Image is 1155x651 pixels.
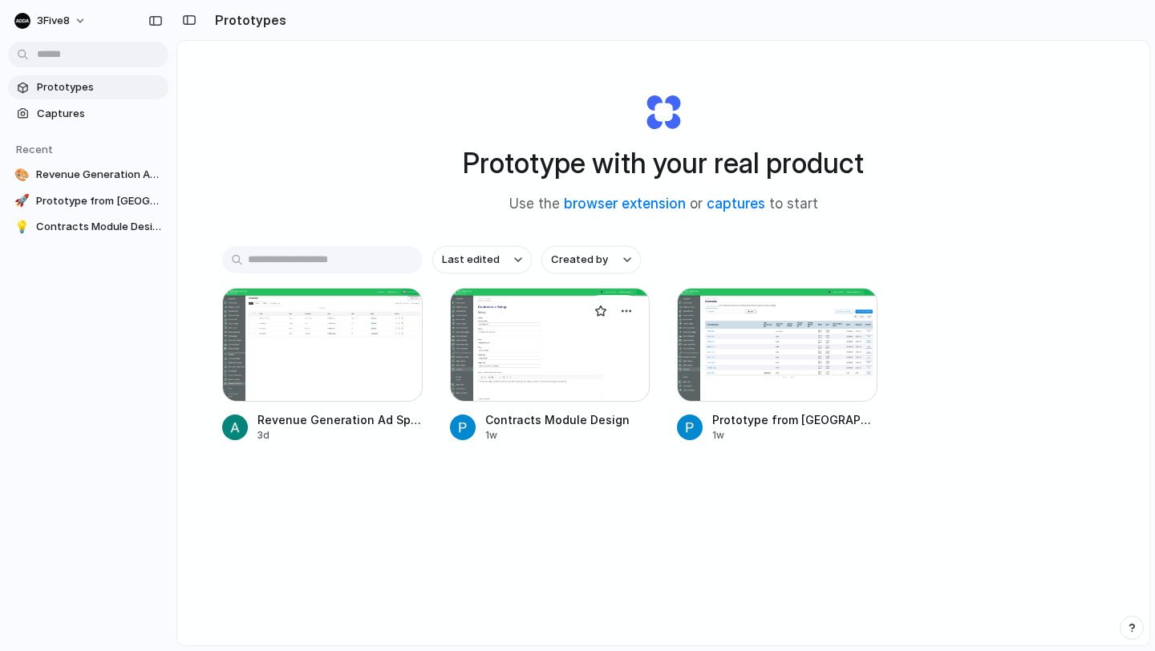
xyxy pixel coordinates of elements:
[37,79,162,95] span: Prototypes
[37,13,70,29] span: 3Five8
[14,219,30,235] div: 💡
[707,196,765,212] a: captures
[257,411,423,428] span: Revenue Generation Ad Space Management
[677,288,877,443] a: Prototype from Expo Village Pilot ADDAPrototype from [GEOGRAPHIC_DATA] Pilot ADDA1w
[8,189,168,213] a: 🚀Prototype from [GEOGRAPHIC_DATA] Pilot ADDA
[442,252,500,268] span: Last edited
[450,288,650,443] a: Contracts Module DesignContracts Module Design1w
[432,246,532,273] button: Last edited
[209,10,286,30] h2: Prototypes
[485,428,650,443] div: 1w
[564,196,686,212] a: browser extension
[712,411,877,428] span: Prototype from [GEOGRAPHIC_DATA] Pilot ADDA
[712,428,877,443] div: 1w
[551,252,608,268] span: Created by
[8,75,168,99] a: Prototypes
[509,194,818,215] span: Use the or to start
[36,193,162,209] span: Prototype from [GEOGRAPHIC_DATA] Pilot ADDA
[8,215,168,239] a: 💡Contracts Module Design
[14,167,30,183] div: 🎨
[257,428,423,443] div: 3d
[37,106,162,122] span: Captures
[485,411,650,428] span: Contracts Module Design
[36,219,162,235] span: Contracts Module Design
[8,8,95,34] button: 3Five8
[14,193,30,209] div: 🚀
[222,288,423,443] a: Revenue Generation Ad Space ManagementRevenue Generation Ad Space Management3d
[541,246,641,273] button: Created by
[463,142,864,184] h1: Prototype with your real product
[8,163,168,187] a: 🎨Revenue Generation Ad Space Management
[16,143,53,156] span: Recent
[8,102,168,126] a: Captures
[36,167,162,183] span: Revenue Generation Ad Space Management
